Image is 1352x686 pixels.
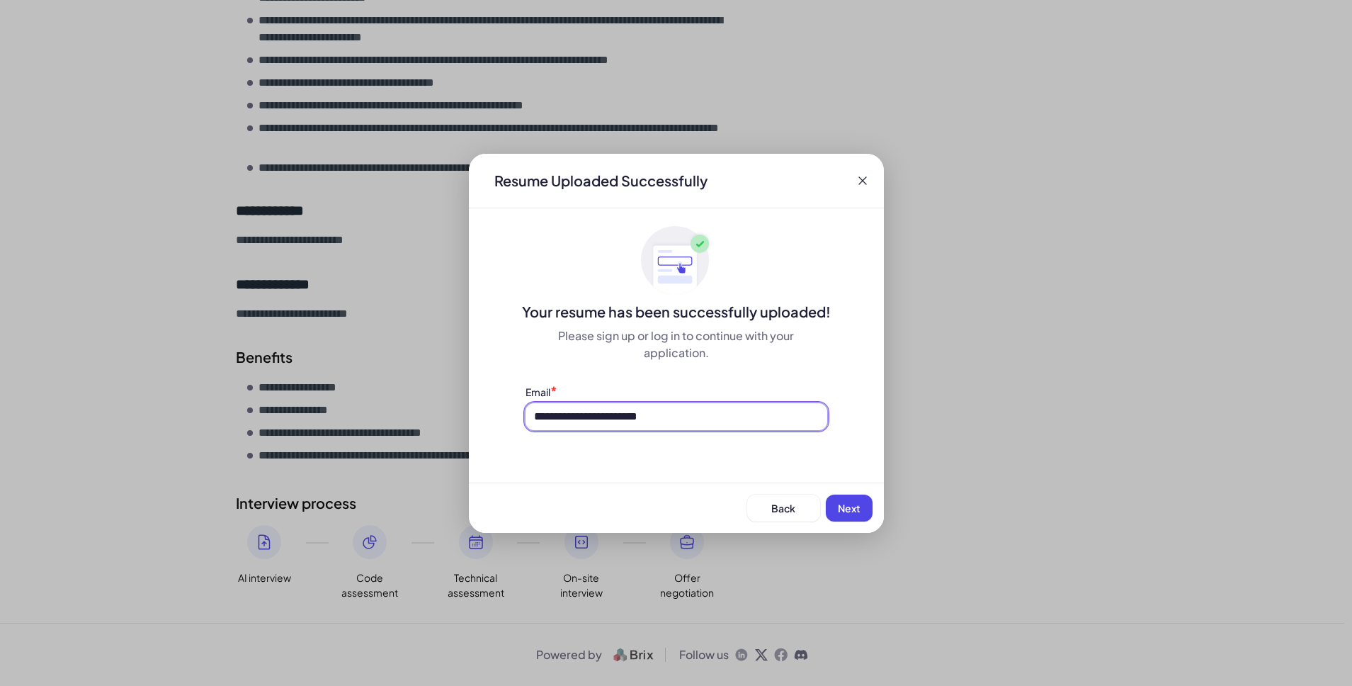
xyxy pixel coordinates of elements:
[838,502,860,514] span: Next
[526,327,827,361] div: Please sign up or log in to continue with your application.
[641,225,712,296] img: ApplyedMaskGroup3.svg
[747,495,820,522] button: Back
[526,386,550,398] label: Email
[469,302,884,322] div: Your resume has been successfully uploaded!
[483,171,719,191] div: Resume Uploaded Successfully
[771,502,795,514] span: Back
[826,495,873,522] button: Next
